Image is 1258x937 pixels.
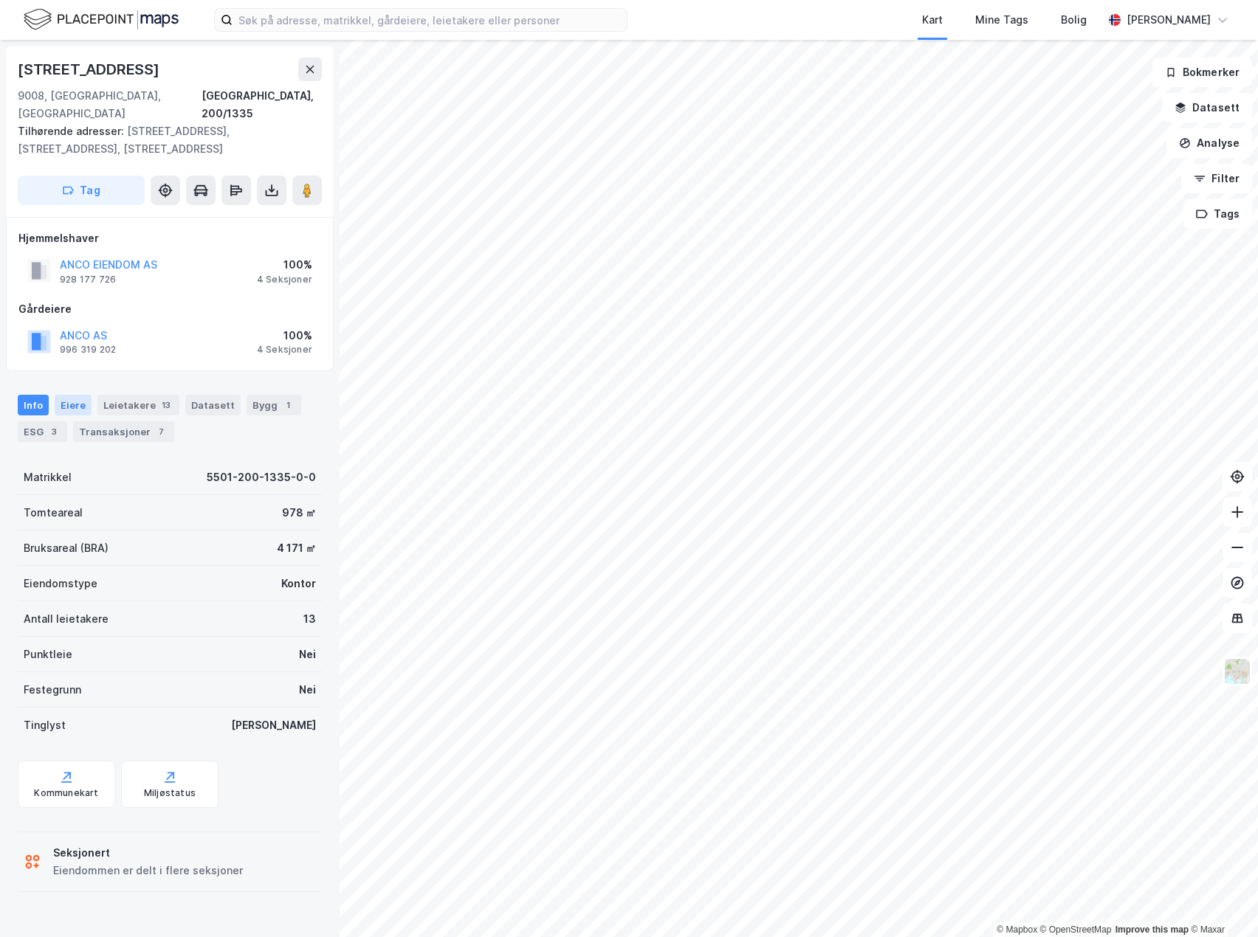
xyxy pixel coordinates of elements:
div: Gårdeiere [18,300,321,318]
span: Tilhørende adresser: [18,125,127,137]
div: 100% [257,327,312,345]
div: Matrikkel [24,468,72,486]
div: 7 [154,424,168,439]
div: Hjemmelshaver [18,229,321,247]
div: 13 [159,398,173,412]
div: Kart [922,11,943,29]
button: Tags [1183,199,1252,229]
div: [PERSON_NAME] [1127,11,1211,29]
div: Bygg [247,395,301,415]
div: Nei [299,646,316,663]
div: Eiendommen er delt i flere seksjoner [53,862,243,879]
div: Festegrunn [24,681,81,699]
a: Mapbox [997,924,1037,935]
div: Bolig [1061,11,1087,29]
div: Info [18,395,49,415]
div: 9008, [GEOGRAPHIC_DATA], [GEOGRAPHIC_DATA] [18,87,202,122]
div: Tomteareal [24,504,83,522]
div: 4 Seksjoner [257,344,312,356]
div: Eiendomstype [24,575,97,592]
a: Improve this map [1116,924,1189,935]
div: 3 [47,424,61,439]
div: [STREET_ADDRESS], [STREET_ADDRESS], [STREET_ADDRESS] [18,122,310,158]
div: 100% [257,256,312,274]
div: Nei [299,681,316,699]
div: Miljøstatus [144,787,196,799]
div: 4 Seksjoner [257,274,312,286]
div: 978 ㎡ [282,504,316,522]
div: Seksjonert [53,844,243,862]
button: Datasett [1162,93,1252,122]
div: Kontor [281,575,316,592]
img: Z [1223,657,1251,685]
div: Kontrollprogram for chat [1184,866,1258,937]
input: Søk på adresse, matrikkel, gårdeiere, leietakere eller personer [233,9,627,31]
div: 5501-200-1335-0-0 [207,468,316,486]
div: Mine Tags [975,11,1028,29]
div: [GEOGRAPHIC_DATA], 200/1335 [202,87,322,122]
div: Leietakere [97,395,179,415]
div: Eiere [55,395,92,415]
button: Bokmerker [1152,58,1252,87]
div: [PERSON_NAME] [231,716,316,734]
iframe: Chat Widget [1184,866,1258,937]
div: [STREET_ADDRESS] [18,58,162,81]
div: Antall leietakere [24,610,109,628]
div: ESG [18,421,67,442]
div: 928 177 726 [60,274,116,286]
button: Tag [18,176,145,205]
div: Transaksjoner [73,421,174,442]
button: Filter [1181,164,1252,193]
div: Punktleie [24,646,72,663]
div: Datasett [185,395,241,415]
a: OpenStreetMap [1040,924,1112,935]
button: Analyse [1166,128,1252,158]
div: 996 319 202 [60,344,116,356]
div: Kommunekart [34,787,98,799]
div: Bruksareal (BRA) [24,539,109,557]
div: 4 171 ㎡ [277,539,316,557]
img: logo.f888ab2527a4732fd821a326f86c7f29.svg [24,7,179,32]
div: Tinglyst [24,716,66,734]
div: 1 [281,398,295,412]
div: 13 [303,610,316,628]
